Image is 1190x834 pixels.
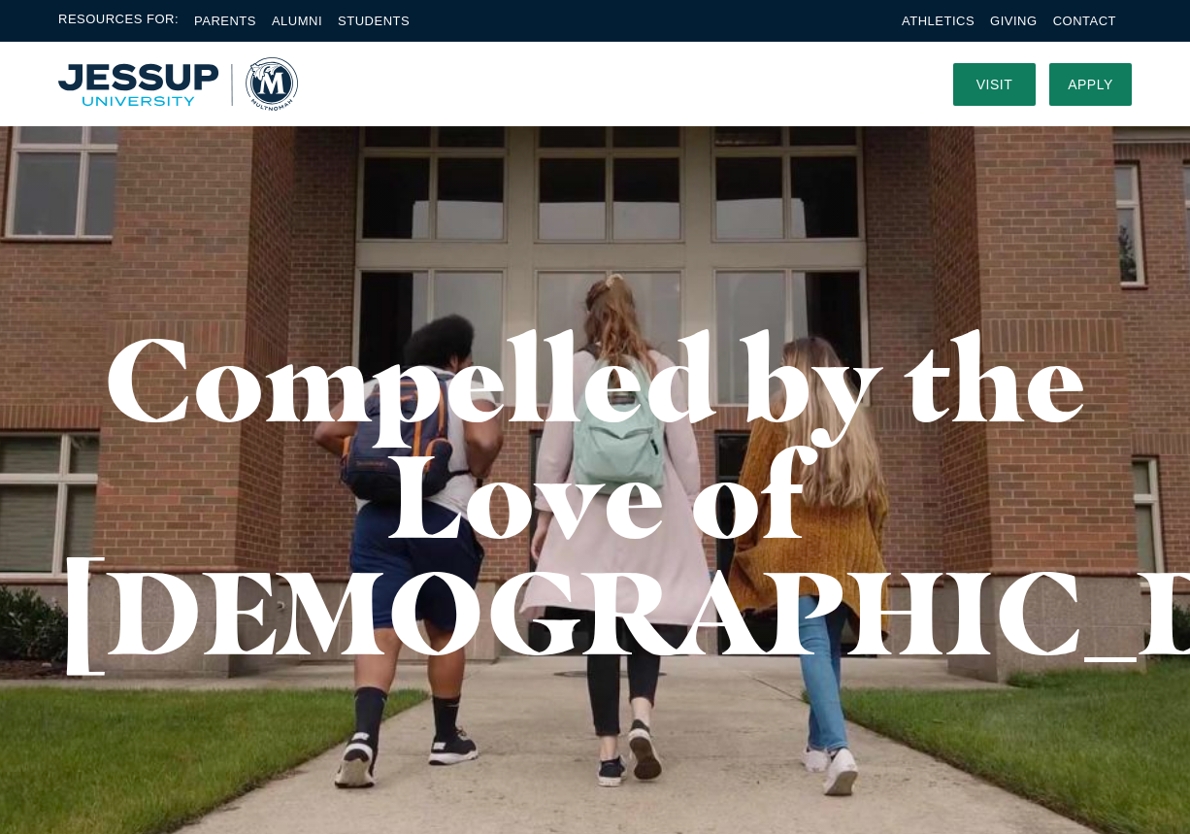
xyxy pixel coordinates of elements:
a: Parents [194,14,256,28]
a: Home [58,57,298,111]
a: Visit [953,63,1036,106]
span: Resources For: [58,10,179,32]
a: Alumni [272,14,322,28]
a: Athletics [902,14,975,28]
img: Multnomah University Logo [58,57,298,111]
a: Apply [1049,63,1132,106]
a: Contact [1053,14,1116,28]
a: Students [338,14,410,28]
a: Giving [990,14,1038,28]
h1: Compelled by the Love of [DEMOGRAPHIC_DATA] [58,320,1132,670]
